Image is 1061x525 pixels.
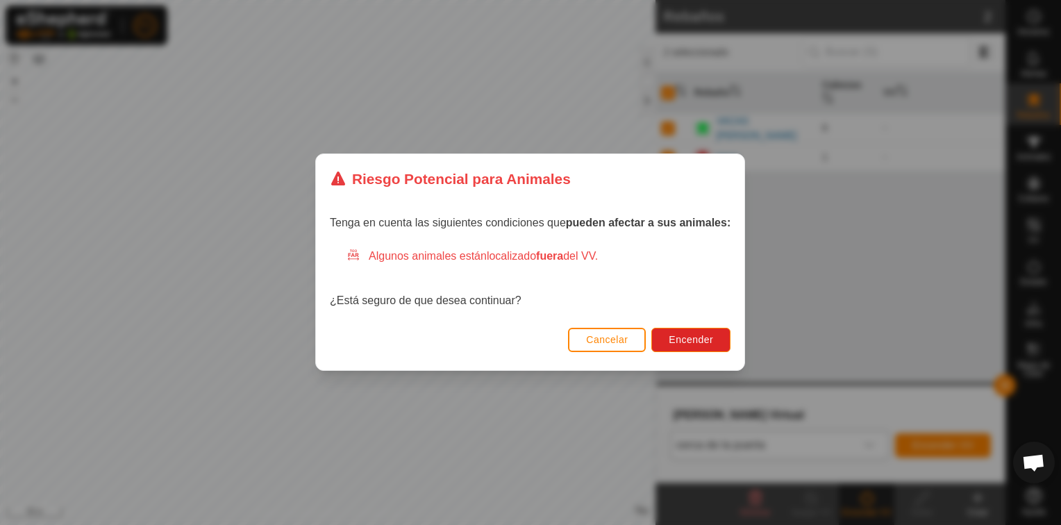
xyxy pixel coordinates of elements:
strong: pueden afectar a sus animales: [566,217,730,229]
span: localizado del VV. [487,251,598,262]
font: Algunos animales están [369,251,598,262]
button: Encender [652,328,731,352]
span: Encender [669,335,714,346]
span: Cancelar [587,335,628,346]
strong: fuera [536,251,563,262]
div: Riesgo Potencial para Animales [330,168,571,190]
div: Chat abierto [1013,442,1055,483]
button: Cancelar [569,328,646,352]
font: ¿Está seguro de que desea continuar? [330,295,521,307]
span: Tenga en cuenta las siguientes condiciones que [330,217,730,229]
